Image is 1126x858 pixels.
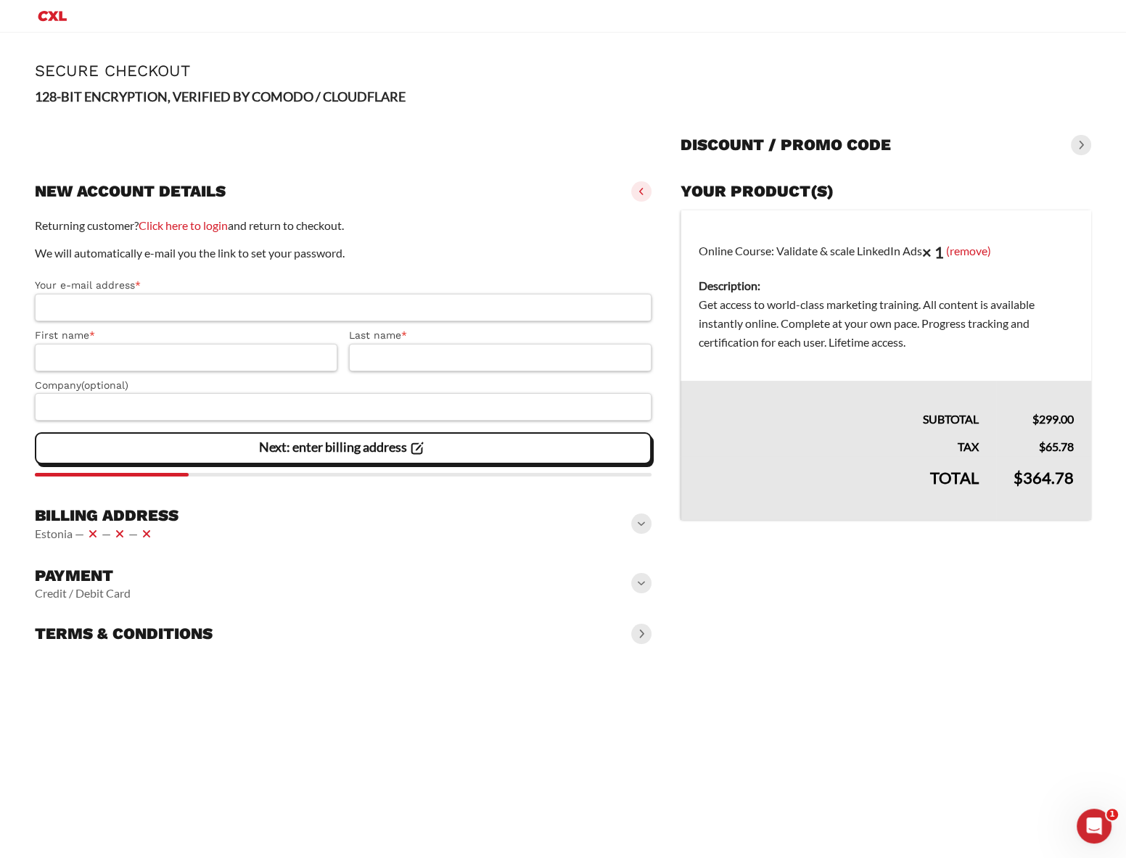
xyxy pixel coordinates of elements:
[35,327,337,344] label: First name
[35,506,178,526] h3: Billing address
[922,242,944,262] strong: × 1
[681,456,996,520] th: Total
[35,181,226,202] h3: New account details
[1106,809,1118,820] span: 1
[946,243,991,257] a: (remove)
[35,377,652,394] label: Company
[349,327,652,344] label: Last name
[35,62,1091,80] h1: Secure Checkout
[681,381,996,429] th: Subtotal
[681,135,891,155] h3: Discount / promo code
[1032,412,1074,426] bdi: 299.00
[699,295,1074,352] dd: Get access to world-class marketing training. All content is available instantly online. Complete...
[1077,809,1111,843] iframe: Intercom live chat
[681,210,1091,381] td: Online Course: Validate & scale LinkedIn Ads
[81,379,128,391] span: (optional)
[1039,440,1074,453] bdi: 65.78
[35,244,652,263] p: We will automatically e-mail you the link to set your password.
[35,432,652,464] vaadin-button: Next: enter billing address
[1039,440,1045,453] span: $
[35,624,213,644] h3: Terms & conditions
[35,216,652,235] p: Returning customer? and return to checkout.
[35,586,131,601] vaadin-horizontal-layout: Credit / Debit Card
[699,276,1074,295] dt: Description:
[35,566,131,586] h3: Payment
[681,429,996,456] th: Tax
[35,277,652,294] label: Your e-mail address
[35,88,406,104] strong: 128-BIT ENCRYPTION, VERIFIED BY COMODO / CLOUDFLARE
[35,525,178,543] vaadin-horizontal-layout: Estonia — — —
[1014,468,1023,487] span: $
[1014,468,1074,487] bdi: 364.78
[1032,412,1039,426] span: $
[139,218,228,232] a: Click here to login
